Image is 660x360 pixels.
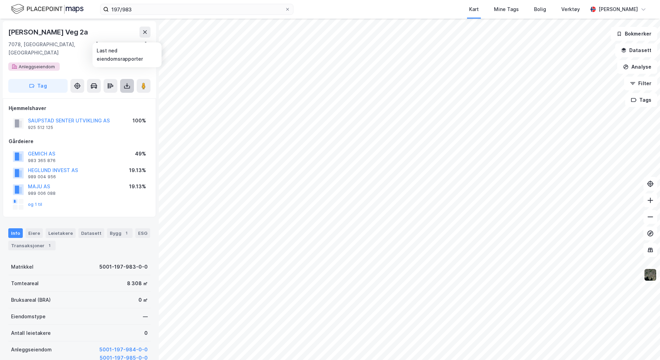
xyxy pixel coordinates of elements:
[644,268,657,281] img: 9k=
[9,104,150,112] div: Hjemmelshaver
[28,125,53,130] div: 925 512 125
[96,40,151,57] div: [GEOGRAPHIC_DATA], 197/983
[138,296,148,304] div: 0 ㎡
[8,40,96,57] div: 7078, [GEOGRAPHIC_DATA], [GEOGRAPHIC_DATA]
[599,5,638,13] div: [PERSON_NAME]
[617,60,657,74] button: Analyse
[28,158,56,163] div: 983 365 876
[534,5,546,13] div: Bolig
[135,228,150,238] div: ESG
[624,77,657,90] button: Filter
[8,241,56,250] div: Transaksjoner
[9,137,150,146] div: Gårdeiere
[127,279,148,288] div: 8 308 ㎡
[11,263,33,271] div: Matrikkel
[11,279,39,288] div: Tomteareal
[8,228,23,238] div: Info
[99,346,148,354] button: 5001-197-984-0-0
[109,4,285,14] input: Søk på adresse, matrikkel, gårdeiere, leietakere eller personer
[46,242,53,249] div: 1
[625,327,660,360] iframe: Chat Widget
[129,182,146,191] div: 19.13%
[99,263,148,271] div: 5001-197-983-0-0
[129,166,146,174] div: 19.13%
[615,43,657,57] button: Datasett
[625,327,660,360] div: Kontrollprogram for chat
[8,79,68,93] button: Tag
[144,329,148,337] div: 0
[11,296,51,304] div: Bruksareal (BRA)
[494,5,519,13] div: Mine Tags
[561,5,580,13] div: Verktøy
[625,93,657,107] button: Tags
[11,346,52,354] div: Anleggseiendom
[28,174,56,180] div: 989 004 956
[78,228,104,238] div: Datasett
[26,228,43,238] div: Eiere
[135,150,146,158] div: 49%
[143,312,148,321] div: —
[123,230,130,237] div: 1
[611,27,657,41] button: Bokmerker
[46,228,76,238] div: Leietakere
[11,329,51,337] div: Antall leietakere
[28,191,56,196] div: 989 006 088
[107,228,133,238] div: Bygg
[11,3,84,15] img: logo.f888ab2527a4732fd821a326f86c7f29.svg
[11,312,46,321] div: Eiendomstype
[469,5,479,13] div: Kart
[133,117,146,125] div: 100%
[8,27,89,38] div: [PERSON_NAME] Veg 2a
